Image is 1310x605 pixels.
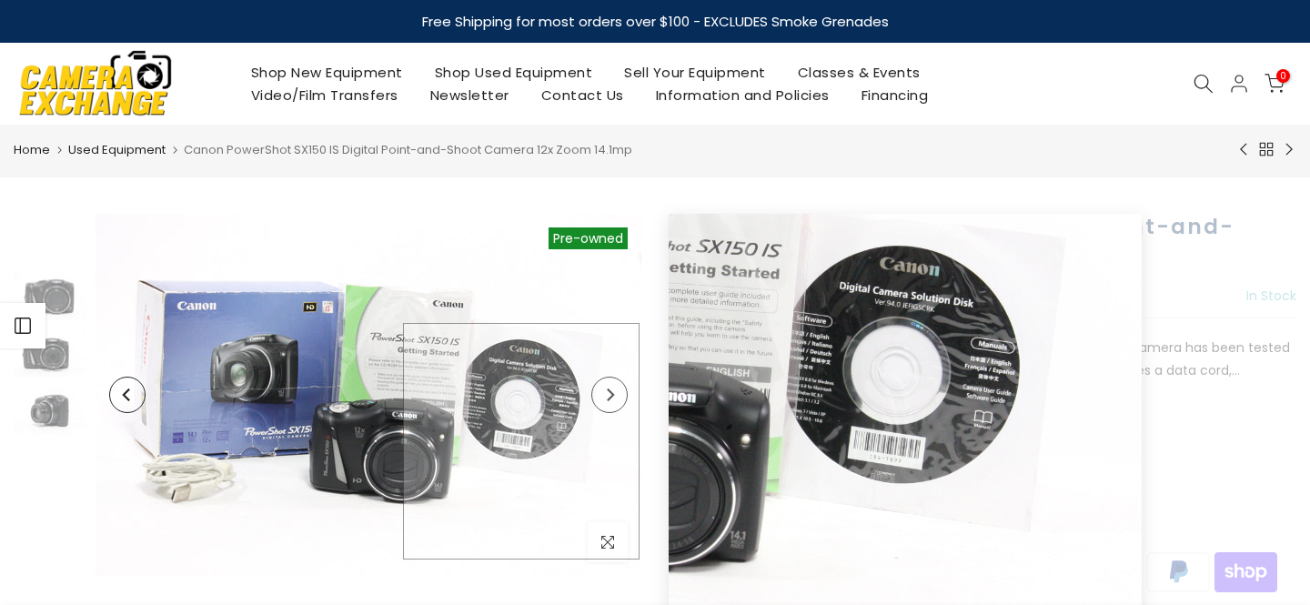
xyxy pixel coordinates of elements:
[669,285,753,308] div: $149.99
[1276,69,1290,83] span: 0
[184,141,632,158] span: Canon PowerShot SX150 IS Digital Point-and-Shoot Camera 12x Zoom 14.1mp
[669,550,737,594] img: synchrony
[1212,550,1280,594] img: shopify pay
[235,84,414,106] a: Video/Film Transfers
[14,387,86,435] img: Canon PowerShot SX150 IS Digital Point-and-Shoot Camera 12x Zoom 14.1mp Digital Cameras - Digital...
[833,435,922,448] span: Add to cart
[96,214,641,578] img: Canon PowerShot SX150 IS Digital Point-and-Shoot Camera 12x Zoom 14.1mp Digital Cameras - Digital...
[1265,74,1285,94] a: 0
[591,377,628,413] button: Next
[609,61,782,84] a: Sell Your Equipment
[235,61,418,84] a: Shop New Equipment
[872,550,941,594] img: apple pay
[1076,550,1144,594] img: master
[109,377,146,413] button: Previous
[669,337,1296,406] p: This is a Canon PowerShot SX150 IS Digital Point-and-Shoot Camera.This camera has been tested and...
[845,84,944,106] a: Financing
[804,550,872,594] img: american express
[737,550,805,594] img: amazon payments
[68,141,166,159] a: Used Equipment
[669,509,991,531] a: More payment options
[640,84,845,106] a: Information and Policies
[669,214,1296,267] h1: Canon PowerShot SX150 IS Digital Point-and-Shoot Camera 12x Zoom 14.1mp
[422,12,889,31] strong: Free Shipping for most orders over $100 - EXCLUDES Smoke Grenades
[787,423,945,459] button: Add to cart
[1246,287,1296,305] span: In Stock
[14,329,86,378] img: Canon PowerShot SX150 IS Digital Point-and-Shoot Camera 12x Zoom 14.1mp Digital Cameras - Digital...
[414,84,525,106] a: Newsletter
[673,385,743,401] button: Read more
[1144,550,1213,594] img: paypal
[14,141,50,159] a: Home
[781,61,936,84] a: Classes & Events
[941,550,1009,594] img: discover
[14,271,86,319] img: Canon PowerShot SX150 IS Digital Point-and-Shoot Camera 12x Zoom 14.1mp Digital Cameras - Digital...
[418,61,609,84] a: Shop Used Equipment
[1008,550,1076,594] img: google pay
[525,84,640,106] a: Contact Us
